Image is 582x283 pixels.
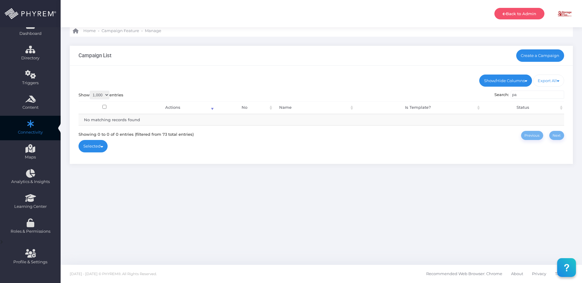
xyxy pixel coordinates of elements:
[25,154,36,160] span: Maps
[97,28,100,34] li: -
[145,25,161,37] a: Manage
[516,49,564,62] a: Create a Campaign
[79,52,112,58] h3: Campaign List
[426,268,502,280] span: Recommended Web Browser: Chrome
[555,265,563,283] a: T&C
[102,28,139,34] span: Campaign Feature
[511,268,523,280] span: About
[73,25,96,37] a: Home
[102,25,139,37] a: Campaign Feature
[532,268,546,280] span: Privacy
[79,140,108,152] a: Selected
[4,204,57,210] span: Learning Center
[79,114,564,125] td: No matching records found
[131,101,215,114] th: Actions
[79,91,123,99] label: Show entries
[79,130,194,137] div: Showing 0 to 0 of 0 entries (filtered from 73 total entries)
[70,272,157,276] span: [DATE] - [DATE] © PHYREM®. All Rights Reserved.
[145,28,161,34] span: Manage
[479,75,532,87] a: Show/Hide Columns
[140,28,144,34] li: -
[215,101,274,114] th: No: activate to sort column ascending
[555,268,563,280] span: T&C
[511,91,564,99] input: Search:
[13,259,47,265] span: Profile & Settings
[355,101,481,114] th: Is Template?: activate to sort column ascending
[4,129,57,135] span: Connectivity
[83,28,96,34] span: Home
[494,91,564,99] label: Search:
[274,101,354,114] th: Name: activate to sort column ascending
[19,31,42,37] span: Dashboard
[426,265,502,283] a: Recommended Web Browser: Chrome
[4,179,57,185] span: Analytics & Insights
[90,91,109,99] select: Showentries
[494,8,544,19] a: Back to Admin
[4,105,57,111] span: Content
[4,80,57,86] span: Triggers
[4,55,57,61] span: Directory
[532,265,546,283] a: Privacy
[511,265,523,283] a: About
[481,101,564,114] th: Status: activate to sort column ascending
[4,228,57,235] span: Roles & Permissions
[533,75,564,87] a: Export All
